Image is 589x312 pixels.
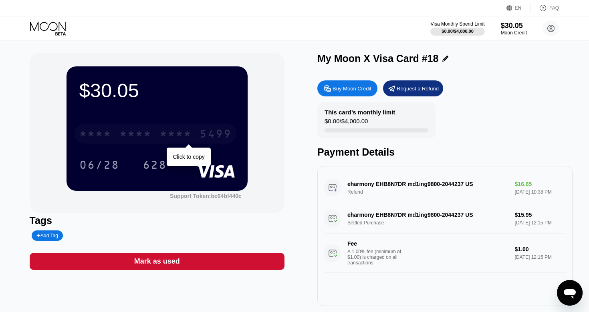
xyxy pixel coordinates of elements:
[137,155,173,175] div: 628
[347,249,407,266] div: A 1.00% fee (minimum of $1.00) is charged on all transactions
[430,21,484,36] div: Visa Monthly Spend Limit$0.00/$4,000.00
[325,118,368,128] div: $0.00 / $4,000.00
[30,253,285,270] div: Mark as used
[557,280,583,306] iframe: Button to launch messaging window
[430,21,484,27] div: Visa Monthly Spend Limit
[515,5,522,11] div: EN
[317,80,377,96] div: Buy Moon Credit
[501,22,527,30] div: $30.05
[397,85,439,92] div: Request a Refund
[73,155,125,175] div: 06/28
[317,53,438,64] div: My Moon X Visa Card #18
[143,160,167,172] div: 628
[506,4,531,12] div: EN
[515,246,566,252] div: $1.00
[200,128,232,141] div: 5499
[515,254,566,260] div: [DATE] 12:15 PM
[32,230,63,241] div: Add Tag
[324,234,566,272] div: FeeA 1.00% fee (minimum of $1.00) is charged on all transactions$1.00[DATE] 12:15 PM
[531,4,559,12] div: FAQ
[383,80,443,96] div: Request a Refund
[325,109,395,116] div: This card’s monthly limit
[442,29,474,34] div: $0.00 / $4,000.00
[549,5,559,11] div: FAQ
[333,85,371,92] div: Buy Moon Credit
[173,154,204,160] div: Click to copy
[79,79,235,102] div: $30.05
[317,146,573,158] div: Payment Details
[36,233,58,238] div: Add Tag
[347,240,403,247] div: Fee
[170,193,242,199] div: Support Token: bc64bf440c
[170,193,242,199] div: Support Token:bc64bf440c
[79,160,119,172] div: 06/28
[501,30,527,36] div: Moon Credit
[134,257,180,266] div: Mark as used
[501,22,527,36] div: $30.05Moon Credit
[30,215,285,226] div: Tags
